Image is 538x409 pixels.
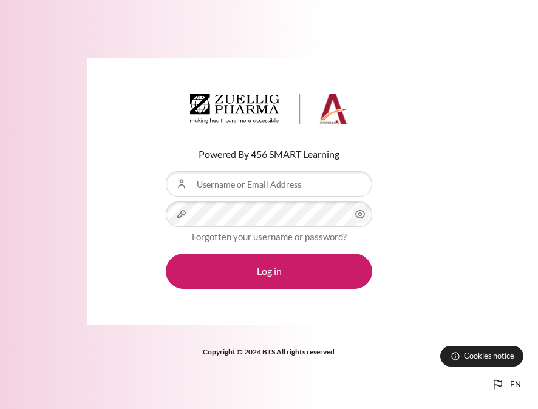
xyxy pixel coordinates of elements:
button: Cookies notice [440,346,523,367]
img: Architeck [190,94,348,124]
strong: Copyright © 2024 BTS All rights reserved [203,347,335,356]
a: Architeck [190,94,348,129]
button: Log in [166,254,372,289]
span: en [510,379,521,391]
input: Username or Email Address [166,171,372,197]
button: Languages [486,373,526,397]
p: Powered By 456 SMART Learning [166,147,372,161]
span: Cookies notice [464,350,514,362]
a: Forgotten your username or password? [192,231,347,242]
